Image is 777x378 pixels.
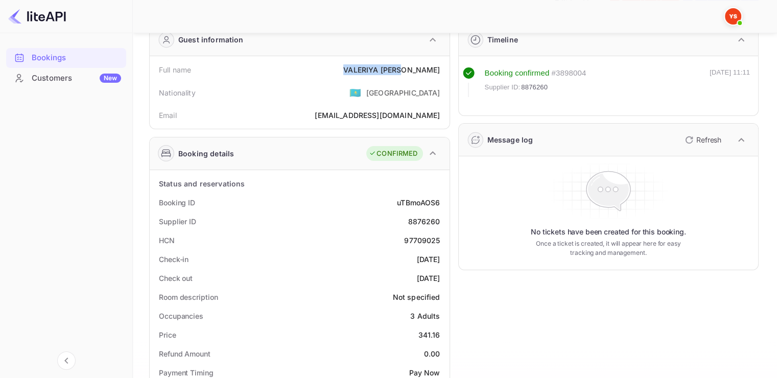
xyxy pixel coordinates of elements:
a: CustomersNew [6,68,126,87]
div: Nationality [159,87,196,98]
div: Check-in [159,254,189,265]
div: 97709025 [404,235,440,246]
div: Price [159,329,176,340]
div: 0.00 [424,348,440,359]
div: Message log [487,134,533,145]
div: HCN [159,235,175,246]
div: [DATE] [417,273,440,283]
a: Bookings [6,48,126,67]
img: Yandex Support [725,8,741,25]
div: Email [159,110,177,121]
p: Once a ticket is created, it will appear here for easy tracking and management. [528,239,689,257]
div: uTBmoAOS6 [397,197,440,208]
div: Occupancies [159,311,203,321]
div: Not specified [393,292,440,302]
div: 8876260 [408,216,440,227]
div: Payment Timing [159,367,214,378]
div: Bookings [32,52,121,64]
div: Status and reservations [159,178,245,189]
span: Supplier ID: [485,82,521,92]
div: Booking ID [159,197,195,208]
div: Pay Now [409,367,440,378]
div: [DATE] 11:11 [710,67,750,97]
div: Full name [159,64,191,75]
div: 3 Adults [410,311,440,321]
div: Bookings [6,48,126,68]
div: Check out [159,273,193,283]
div: Booking confirmed [485,67,550,79]
div: Room description [159,292,218,302]
div: [EMAIL_ADDRESS][DOMAIN_NAME] [315,110,440,121]
div: VALERIYA [PERSON_NAME] [343,64,440,75]
div: 341.16 [418,329,440,340]
div: New [100,74,121,83]
span: 8876260 [521,82,548,92]
button: Refresh [679,132,725,148]
div: Timeline [487,34,518,45]
p: No tickets have been created for this booking. [531,227,686,237]
div: Guest information [178,34,244,45]
div: Refund Amount [159,348,210,359]
div: Booking details [178,148,234,159]
div: Customers [32,73,121,84]
div: [DATE] [417,254,440,265]
div: Supplier ID [159,216,196,227]
img: LiteAPI logo [8,8,66,25]
div: [GEOGRAPHIC_DATA] [366,87,440,98]
p: Refresh [696,134,721,145]
span: United States [349,83,361,102]
div: # 3898004 [551,67,586,79]
button: Collapse navigation [57,351,76,370]
div: CustomersNew [6,68,126,88]
div: CONFIRMED [369,149,417,159]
